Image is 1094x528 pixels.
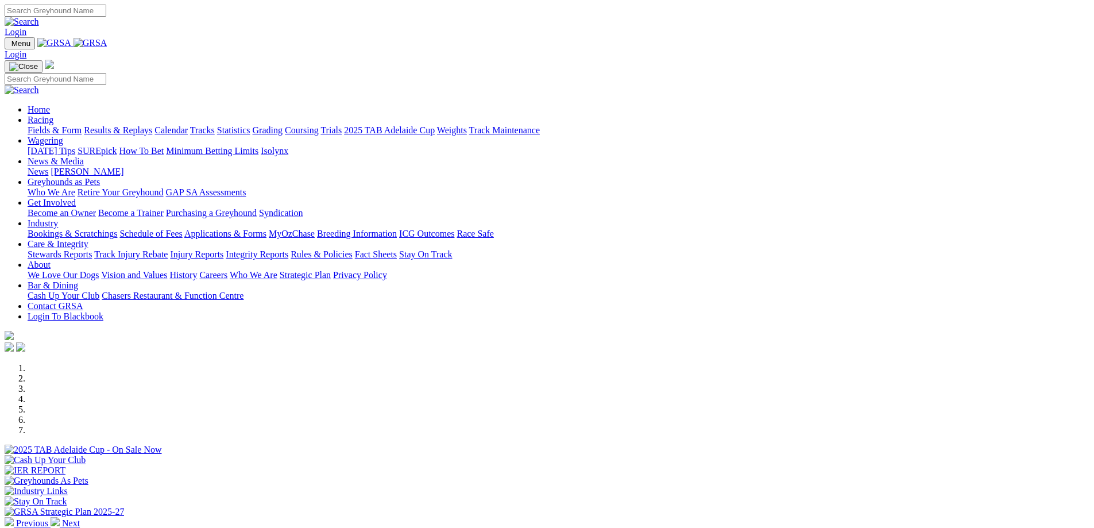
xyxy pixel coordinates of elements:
a: MyOzChase [269,229,315,238]
img: logo-grsa-white.png [45,60,54,69]
a: Home [28,105,50,114]
a: Who We Are [230,270,277,280]
a: Race Safe [457,229,493,238]
div: Care & Integrity [28,249,1089,260]
a: Track Injury Rebate [94,249,168,259]
img: chevron-left-pager-white.svg [5,517,14,526]
a: Coursing [285,125,319,135]
a: Previous [5,518,51,528]
a: Purchasing a Greyhound [166,208,257,218]
a: Strategic Plan [280,270,331,280]
div: Get Involved [28,208,1089,218]
a: Rules & Policies [291,249,353,259]
img: Industry Links [5,486,68,496]
a: About [28,260,51,269]
span: Menu [11,39,30,48]
a: [DATE] Tips [28,146,75,156]
a: Next [51,518,80,528]
a: SUREpick [78,146,117,156]
a: Track Maintenance [469,125,540,135]
div: Wagering [28,146,1089,156]
a: Who We Are [28,187,75,197]
a: Care & Integrity [28,239,88,249]
button: Toggle navigation [5,37,35,49]
a: History [169,270,197,280]
a: Tracks [190,125,215,135]
img: Greyhounds As Pets [5,476,88,486]
a: Contact GRSA [28,301,83,311]
a: Cash Up Your Club [28,291,99,300]
div: About [28,270,1089,280]
a: Greyhounds as Pets [28,177,100,187]
img: GRSA [37,38,71,48]
a: News & Media [28,156,84,166]
a: Privacy Policy [333,270,387,280]
a: Careers [199,270,227,280]
a: News [28,167,48,176]
a: How To Bet [119,146,164,156]
a: Vision and Values [101,270,167,280]
input: Search [5,73,106,85]
a: Syndication [259,208,303,218]
div: Greyhounds as Pets [28,187,1089,198]
a: Integrity Reports [226,249,288,259]
a: GAP SA Assessments [166,187,246,197]
a: We Love Our Dogs [28,270,99,280]
a: Statistics [217,125,250,135]
img: IER REPORT [5,465,65,476]
a: Trials [320,125,342,135]
img: GRSA Strategic Plan 2025-27 [5,507,124,517]
img: Close [9,62,38,71]
a: Minimum Betting Limits [166,146,258,156]
a: Stewards Reports [28,249,92,259]
a: Fact Sheets [355,249,397,259]
a: Injury Reports [170,249,223,259]
img: Search [5,17,39,27]
img: chevron-right-pager-white.svg [51,517,60,526]
a: 2025 TAB Adelaide Cup [344,125,435,135]
a: Retire Your Greyhound [78,187,164,197]
a: Login To Blackbook [28,311,103,321]
div: News & Media [28,167,1089,177]
span: Next [62,518,80,528]
a: Applications & Forms [184,229,266,238]
a: Stay On Track [399,249,452,259]
a: Calendar [154,125,188,135]
img: Cash Up Your Club [5,455,86,465]
img: Stay On Track [5,496,67,507]
a: [PERSON_NAME] [51,167,123,176]
a: Bar & Dining [28,280,78,290]
a: Breeding Information [317,229,397,238]
a: Industry [28,218,58,228]
input: Search [5,5,106,17]
a: Isolynx [261,146,288,156]
a: Schedule of Fees [119,229,182,238]
a: Fields & Form [28,125,82,135]
a: Become an Owner [28,208,96,218]
a: Bookings & Scratchings [28,229,117,238]
span: Previous [16,518,48,528]
a: Weights [437,125,467,135]
img: twitter.svg [16,342,25,352]
div: Racing [28,125,1089,136]
a: Grading [253,125,283,135]
img: GRSA [74,38,107,48]
img: Search [5,85,39,95]
a: Get Involved [28,198,76,207]
a: Login [5,27,26,37]
a: Results & Replays [84,125,152,135]
a: Chasers Restaurant & Function Centre [102,291,243,300]
button: Toggle navigation [5,60,42,73]
div: Industry [28,229,1089,239]
img: facebook.svg [5,342,14,352]
a: Wagering [28,136,63,145]
a: Racing [28,115,53,125]
a: Login [5,49,26,59]
div: Bar & Dining [28,291,1089,301]
img: logo-grsa-white.png [5,331,14,340]
img: 2025 TAB Adelaide Cup - On Sale Now [5,445,162,455]
a: Become a Trainer [98,208,164,218]
a: ICG Outcomes [399,229,454,238]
